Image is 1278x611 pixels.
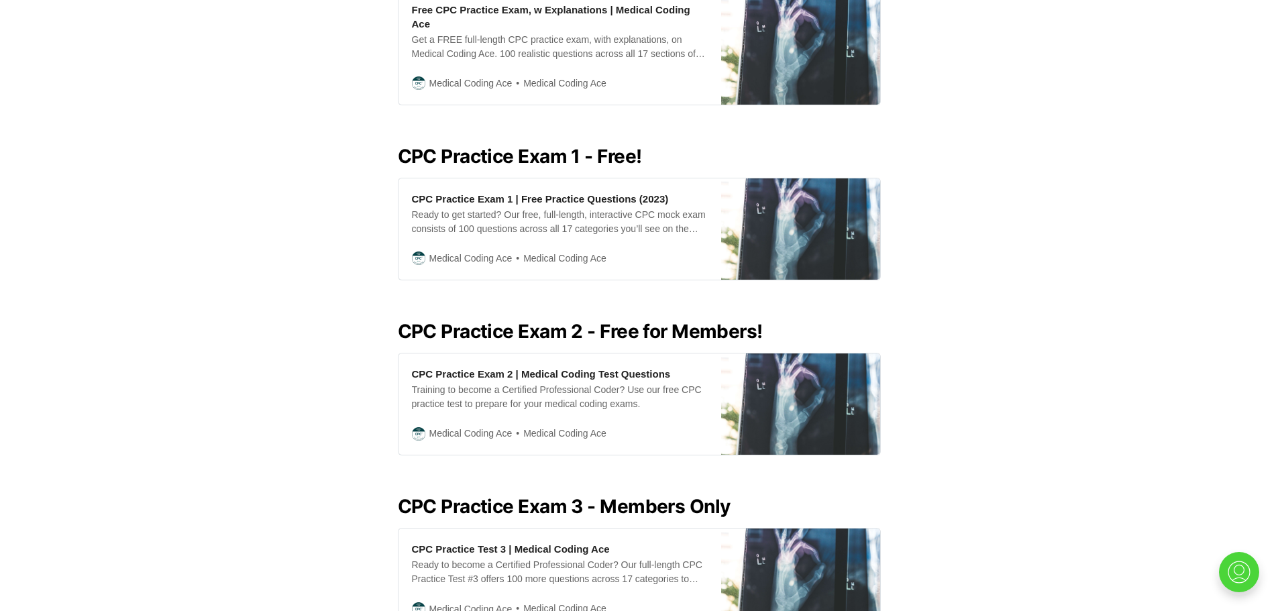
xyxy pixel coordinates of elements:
span: Medical Coding Ace [429,251,513,266]
div: Get a FREE full-length CPC practice exam, with explanations, on Medical Coding Ace. 100 realistic... [412,33,708,61]
div: Ready to become a Certified Professional Coder? Our full-length CPC Practice Test #3 offers 100 m... [412,558,708,586]
h2: CPC Practice Exam 1 - Free! [398,146,881,167]
h2: CPC Practice Exam 3 - Members Only [398,496,881,517]
h2: CPC Practice Exam 2 - Free for Members! [398,321,881,342]
span: Medical Coding Ace [512,76,606,91]
div: Training to become a Certified Professional Coder? Use our free CPC practice test to prepare for ... [412,383,708,411]
div: CPC Practice Test 3 | Medical Coding Ace [412,542,610,556]
a: CPC Practice Exam 2 | Medical Coding Test QuestionsTraining to become a Certified Professional Co... [398,353,881,455]
span: Medical Coding Ace [512,251,606,266]
div: Ready to get started? Our free, full-length, interactive CPC mock exam consists of 100 questions ... [412,208,708,236]
span: Medical Coding Ace [429,426,513,441]
div: CPC Practice Exam 2 | Medical Coding Test Questions [412,367,671,381]
div: Free CPC Practice Exam, w Explanations | Medical Coding Ace [412,3,708,31]
iframe: portal-trigger [1208,545,1278,611]
span: Medical Coding Ace [512,426,606,441]
span: Medical Coding Ace [429,76,513,91]
a: CPC Practice Exam 1 | Free Practice Questions (2023)Ready to get started? Our free, full-length, ... [398,178,881,280]
div: CPC Practice Exam 1 | Free Practice Questions (2023) [412,192,669,206]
